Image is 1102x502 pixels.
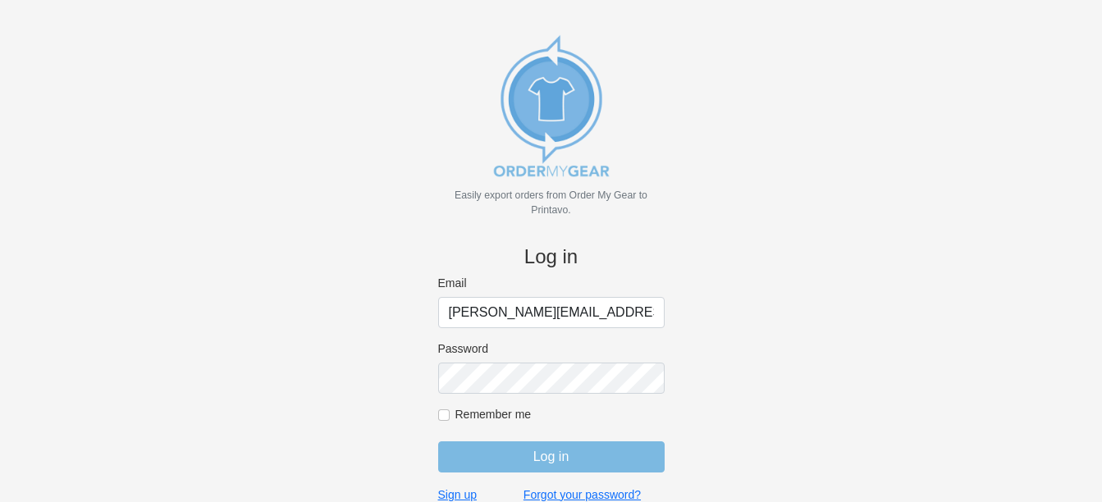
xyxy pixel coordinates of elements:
img: new_omg_export_logo-652582c309f788888370c3373ec495a74b7b3fc93c8838f76510ecd25890bcc4.png [469,24,633,188]
a: Forgot your password? [524,487,641,502]
input: Log in [438,441,665,472]
p: Easily export orders from Order My Gear to Printavo. [438,188,665,217]
label: Password [438,341,665,356]
h4: Log in [438,245,665,269]
label: Remember me [455,407,665,422]
a: Sign up [438,487,477,502]
label: Email [438,276,665,290]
